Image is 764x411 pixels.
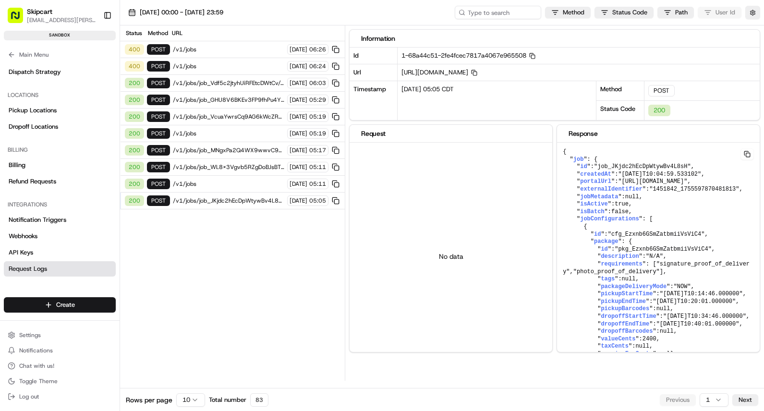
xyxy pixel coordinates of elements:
[643,336,656,342] span: 2400
[147,195,170,206] div: POST
[4,261,116,277] a: Request Logs
[147,44,170,55] div: POST
[309,130,326,137] span: 05:19
[68,162,116,170] a: Powered byPylon
[172,29,341,37] div: URL
[309,197,326,205] span: 05:05
[573,156,584,163] span: job
[611,208,629,215] span: false
[580,216,639,222] span: jobConfigurations
[27,16,96,24] span: [EMAIL_ADDRESS][PERSON_NAME][DOMAIN_NAME]
[25,62,158,72] input: Clear
[4,103,116,118] a: Pickup Locations
[648,105,670,116] div: 200
[19,51,49,59] span: Main Menu
[601,321,649,327] span: dropoffEndTime
[656,321,740,327] span: "[DATE]T10:40:01.000000"
[290,96,307,104] span: [DATE]
[19,347,53,354] span: Notifications
[173,163,284,171] span: /v1/jobs/job_WL8X3Vgvb5RZgDoBJsBTbM/autodispatch
[173,113,284,121] span: /v1/jobs/job_VcuaYwrsCq9AG6kWcZRz9y/autodispatch
[674,283,691,290] span: "NOW"
[125,95,144,105] div: 200
[309,146,326,154] span: 05:17
[4,4,99,27] button: Skipcart[EMAIL_ADDRESS][PERSON_NAME][DOMAIN_NAME]
[608,231,705,238] span: "cfg_Ezxnb6GSmZatbmiiVsViC4"
[601,305,649,312] span: pickupBarcodes
[657,7,694,18] button: Path
[173,146,284,154] span: /v1/jobs/job_MNgxPa2Q4WX9wwvC9LAZ9U/cancel
[10,92,27,109] img: 1736555255976-a54dd68f-1ca7-489b-9aae-adbdc363a1c4
[601,328,653,335] span: dropoffBarcodes
[4,359,116,373] button: Chat with us!
[125,195,144,206] div: 200
[594,238,618,245] span: package
[250,393,268,407] div: 83
[125,145,144,156] div: 200
[4,229,116,244] a: Webhooks
[580,163,587,170] span: id
[675,8,688,17] span: Path
[173,180,284,188] span: /v1/jobs
[309,46,326,53] span: 06:26
[147,179,170,189] div: POST
[653,298,736,305] span: "[DATE]T10:20:01.000000"
[125,128,144,139] div: 200
[615,201,629,207] span: true
[660,328,674,335] span: null
[601,298,646,305] span: pickupEndTime
[601,313,656,320] span: dropoffStartTime
[9,122,58,131] span: Dropoff Locations
[27,7,52,16] button: Skipcart
[4,142,116,157] div: Billing
[545,7,591,18] button: Method
[96,163,116,170] span: Pylon
[173,62,284,70] span: /v1/jobs
[309,62,326,70] span: 06:24
[9,216,66,224] span: Notification Triggers
[350,81,398,120] div: Timestamp
[4,297,116,313] button: Create
[33,92,158,101] div: Start new chat
[125,111,144,122] div: 200
[147,145,170,156] div: POST
[124,29,143,37] div: Status
[147,78,170,88] div: POST
[19,331,41,339] span: Settings
[290,46,307,53] span: [DATE]
[173,130,284,137] span: /v1/jobs
[601,283,667,290] span: packageDeliveryMode
[147,128,170,139] div: POST
[19,362,54,370] span: Chat with us!
[401,51,535,60] span: 1-68a44c51-2fe4fcec7817a4067e965508
[580,201,608,207] span: isActive
[290,113,307,121] span: [DATE]
[77,135,158,153] a: 💻API Documentation
[646,253,663,260] span: "N/A"
[125,179,144,189] div: 200
[439,252,463,261] p: No data
[81,140,89,148] div: 💻
[4,212,116,228] a: Notification Triggers
[9,265,47,273] span: Request Logs
[601,253,639,260] span: description
[594,231,601,238] span: id
[10,10,29,29] img: Nash
[309,96,326,104] span: 05:29
[4,48,116,61] button: Main Menu
[290,146,307,154] span: [DATE]
[19,393,39,400] span: Log out
[146,29,169,37] div: Method
[594,7,654,18] button: Status Code
[4,328,116,342] button: Settings
[290,180,307,188] span: [DATE]
[4,390,116,403] button: Log out
[4,119,116,134] a: Dropoff Locations
[147,162,170,172] div: POST
[580,186,643,193] span: externalIdentifier
[361,34,748,43] div: Information
[4,197,116,212] div: Integrations
[147,111,170,122] div: POST
[648,85,675,97] div: POST
[126,395,172,405] span: Rows per page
